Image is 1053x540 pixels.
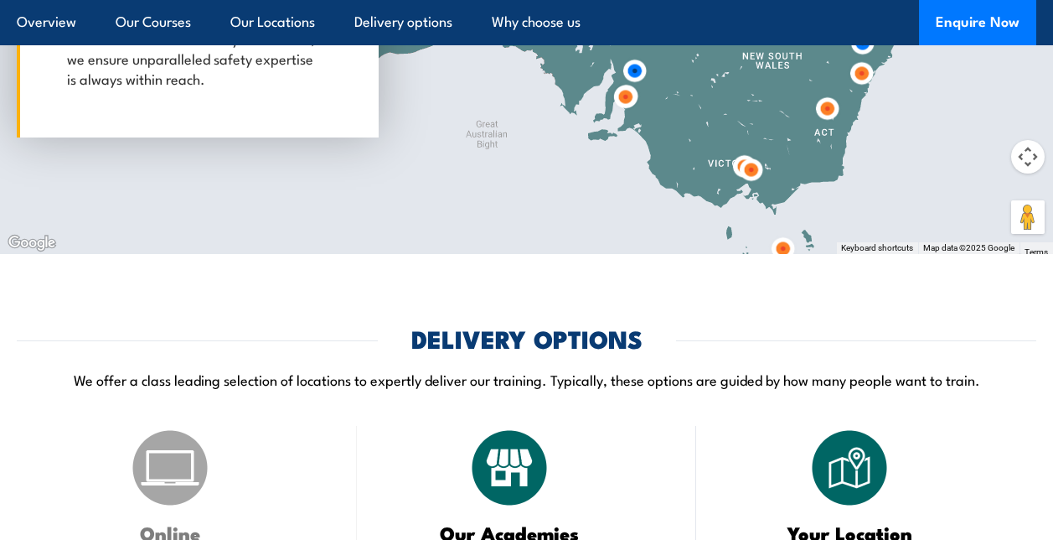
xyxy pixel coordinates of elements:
[1025,247,1048,257] a: Terms (opens in new tab)
[923,243,1014,252] span: Map data ©2025 Google
[1011,140,1045,174] button: Map camera controls
[841,242,913,254] button: Keyboard shortcuts
[17,370,1036,389] p: We offer a class leading selection of locations to expertly deliver our training. Typically, thes...
[1011,200,1045,234] button: Drag Pegman onto the map to open Street View
[411,327,643,349] h2: DELIVERY OPTIONS
[4,232,59,254] img: Google
[4,232,59,254] a: Click to see this area on Google Maps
